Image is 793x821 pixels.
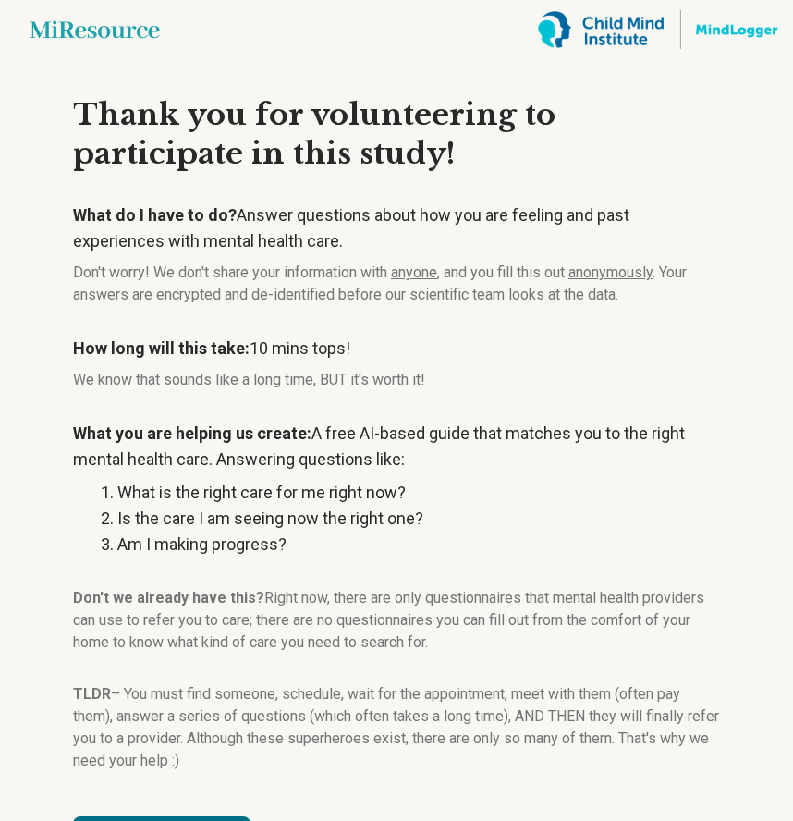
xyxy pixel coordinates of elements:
[568,263,653,281] span: anonymously
[73,587,720,654] p: Right now, there are only questionnaires that mental health providers can use to refer you to car...
[73,205,237,225] strong: What do I have to do?
[73,685,111,703] strong: TLDR
[73,589,264,607] strong: Don't we already have this?
[73,336,720,361] p: 10 mins tops!
[73,96,720,173] h3: Thank you for volunteering to participate in this study!
[73,421,720,472] p: A free AI-based guide that matches you to the right mental health care. Answering questions like:
[73,683,720,772] p: – You must find someone, schedule, wait for the appointment, meet with them (often pay them), ans...
[117,532,720,558] li: Am I making progress?
[117,480,720,506] li: What is the right care for me right now?
[73,262,720,306] p: Don't worry! We don't share your information with , and you fill this out . Your answers are encr...
[73,202,720,254] p: Answer questions about how you are feeling and past experiences with mental health care.
[391,263,437,281] span: anyone
[117,506,720,532] li: Is the care I am seeing now the right one?
[73,369,720,391] p: We know that sounds like a long time, BUT it's worth it!
[73,423,311,443] strong: What you are helping us create:
[73,338,250,358] strong: How long will this take:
